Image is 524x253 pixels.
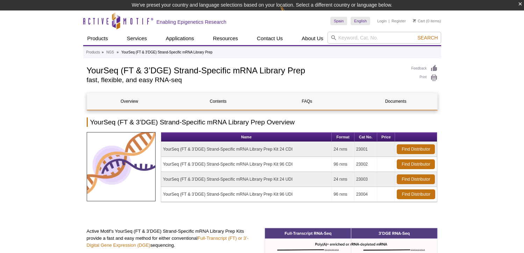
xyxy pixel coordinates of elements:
[87,77,404,83] h2: fast, flexible, and easy RNA-seq
[87,117,438,127] h2: YourSeq (FT & 3’DGE) Strand-Specific mRNA Library Prep Overview
[157,19,227,25] h2: Enabling Epigenetics Research
[123,32,151,45] a: Services
[330,17,347,25] a: Spain
[353,93,438,110] a: Documents
[280,5,299,22] img: Change Here
[265,93,350,110] a: FAQs
[397,189,435,199] a: Find Distributor
[86,49,100,56] a: Products
[397,144,435,154] a: Find Distributor
[417,35,438,41] span: Search
[106,49,114,56] a: NGS
[161,172,332,187] td: YourSeq (FT & 3’DGE) Strand-Specific mRNA Library Prep Kit 24 UDI
[354,172,378,187] td: 23003
[161,187,332,202] td: YourSeq (FT & 3’DGE) Strand-Specific mRNA Library Prep Kit 96 UDI
[332,187,354,202] td: 96 rxns
[87,132,156,201] img: RNA-Seq Services
[83,32,112,45] a: Products
[413,17,441,25] li: (0 items)
[397,159,435,169] a: Find Distributor
[354,132,378,142] th: Cat No.
[161,132,332,142] th: Name
[87,228,260,249] p: Active Motif’s YourSeq (FT & 3’DGE) Strand-Specific mRNA Library Prep Kits provide a fast and eas...
[121,50,213,54] li: YourSeq (FT & 3’DGE) Strand-Specific mRNA Library Prep
[413,19,425,23] a: Cart
[415,35,440,41] button: Search
[117,50,119,54] li: »
[354,142,378,157] td: 23001
[87,65,404,75] h1: YourSeq (FT & 3’DGE) Strand-Specific mRNA Library Prep
[332,132,354,142] th: Format
[377,19,387,23] a: Login
[351,17,370,25] a: English
[102,50,104,54] li: »
[161,157,332,172] td: YourSeq (FT & 3’DGE) Strand-Specific mRNA Library Prep Kit 96 CDI
[297,32,328,45] a: About Us
[413,19,416,22] img: Your Cart
[332,142,354,157] td: 24 rxns
[176,93,261,110] a: Contents
[411,74,438,82] a: Print
[253,32,287,45] a: Contact Us
[161,32,198,45] a: Applications
[411,65,438,72] a: Feedback
[354,157,378,172] td: 23002
[87,93,172,110] a: Overview
[161,142,332,157] td: YourSeq (FT & 3’DGE) Strand-Specific mRNA Library Prep Kit 24 CDI
[354,187,378,202] td: 23004
[377,132,395,142] th: Price
[397,174,435,184] a: Find Distributor
[332,157,354,172] td: 96 rxns
[392,19,406,23] a: Register
[389,17,390,25] li: |
[332,172,354,187] td: 24 rxns
[209,32,242,45] a: Resources
[328,32,441,44] input: Keyword, Cat. No.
